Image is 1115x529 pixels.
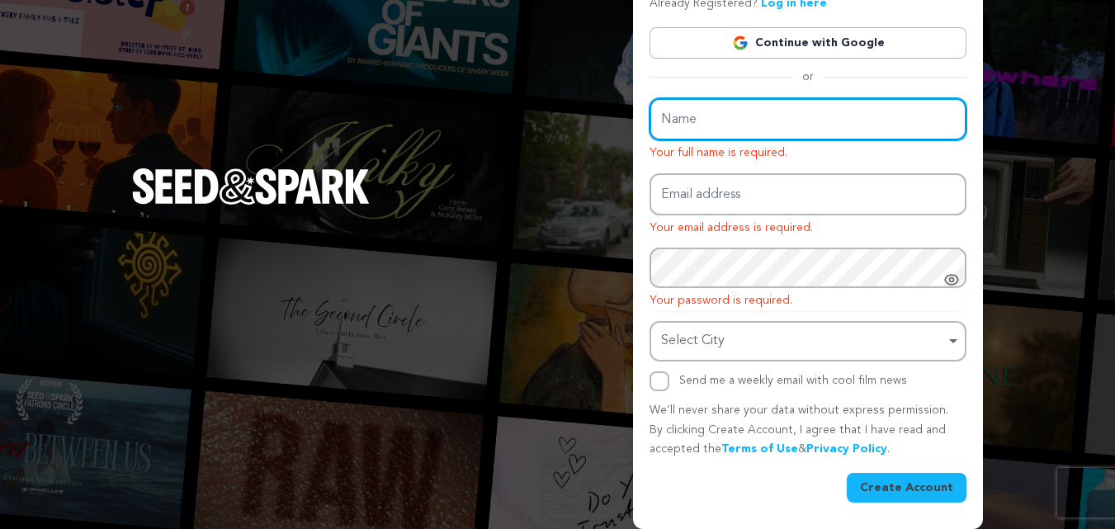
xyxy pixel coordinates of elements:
[792,68,824,85] span: or
[650,144,966,163] p: Your full name is required.
[650,291,966,311] p: Your password is required.
[679,375,907,386] label: Send me a weekly email with cool film news
[847,473,966,503] button: Create Account
[132,168,370,238] a: Seed&Spark Homepage
[650,27,966,59] a: Continue with Google
[650,98,966,140] input: Name
[650,173,966,215] input: Email address
[132,168,370,205] img: Seed&Spark Logo
[661,329,945,353] div: Select City
[806,443,887,455] a: Privacy Policy
[721,443,798,455] a: Terms of Use
[943,272,960,288] a: Show password as plain text. Warning: this will display your password on the screen.
[732,35,749,51] img: Google logo
[650,219,966,239] p: Your email address is required.
[650,401,966,460] p: We’ll never share your data without express permission. By clicking Create Account, I agree that ...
